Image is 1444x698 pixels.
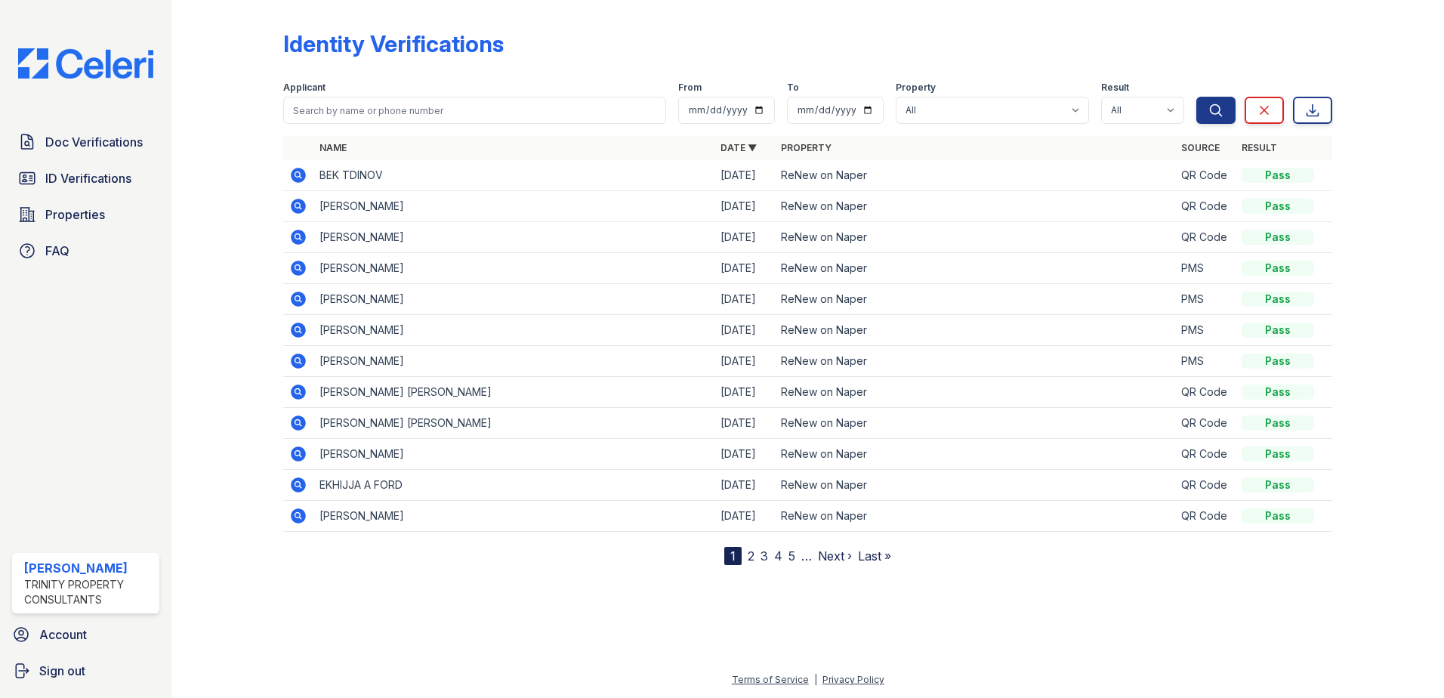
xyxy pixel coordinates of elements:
[1175,284,1236,315] td: PMS
[1242,508,1314,523] div: Pass
[12,127,159,157] a: Doc Verifications
[313,284,714,315] td: [PERSON_NAME]
[714,160,775,191] td: [DATE]
[39,662,85,680] span: Sign out
[775,377,1176,408] td: ReNew on Naper
[313,253,714,284] td: [PERSON_NAME]
[775,253,1176,284] td: ReNew on Naper
[1242,261,1314,276] div: Pass
[1175,253,1236,284] td: PMS
[6,48,165,79] img: CE_Logo_Blue-a8612792a0a2168367f1c8372b55b34899dd931a85d93a1a3d3e32e68fde9ad4.png
[1175,346,1236,377] td: PMS
[1242,477,1314,493] div: Pass
[1242,168,1314,183] div: Pass
[283,82,326,94] label: Applicant
[313,315,714,346] td: [PERSON_NAME]
[313,501,714,532] td: [PERSON_NAME]
[24,559,153,577] div: [PERSON_NAME]
[781,142,832,153] a: Property
[313,191,714,222] td: [PERSON_NAME]
[1242,385,1314,400] div: Pass
[714,377,775,408] td: [DATE]
[714,439,775,470] td: [DATE]
[724,547,742,565] div: 1
[313,408,714,439] td: [PERSON_NAME] [PERSON_NAME]
[761,548,768,564] a: 3
[1242,354,1314,369] div: Pass
[858,548,891,564] a: Last »
[313,470,714,501] td: EKHIJJA A FORD
[45,205,105,224] span: Properties
[775,346,1176,377] td: ReNew on Naper
[801,547,812,565] span: …
[39,625,87,644] span: Account
[714,284,775,315] td: [DATE]
[775,408,1176,439] td: ReNew on Naper
[313,439,714,470] td: [PERSON_NAME]
[12,236,159,266] a: FAQ
[788,548,795,564] a: 5
[1175,377,1236,408] td: QR Code
[775,284,1176,315] td: ReNew on Naper
[714,501,775,532] td: [DATE]
[283,30,504,57] div: Identity Verifications
[12,163,159,193] a: ID Verifications
[6,619,165,650] a: Account
[775,160,1176,191] td: ReNew on Naper
[313,377,714,408] td: [PERSON_NAME] [PERSON_NAME]
[1175,315,1236,346] td: PMS
[775,222,1176,253] td: ReNew on Naper
[45,133,143,151] span: Doc Verifications
[714,191,775,222] td: [DATE]
[1242,292,1314,307] div: Pass
[1242,142,1277,153] a: Result
[714,222,775,253] td: [DATE]
[45,242,69,260] span: FAQ
[775,439,1176,470] td: ReNew on Naper
[313,160,714,191] td: BEK TDINOV
[714,346,775,377] td: [DATE]
[775,501,1176,532] td: ReNew on Naper
[714,408,775,439] td: [DATE]
[678,82,702,94] label: From
[283,97,666,124] input: Search by name or phone number
[313,346,714,377] td: [PERSON_NAME]
[45,169,131,187] span: ID Verifications
[714,315,775,346] td: [DATE]
[714,253,775,284] td: [DATE]
[1242,199,1314,214] div: Pass
[775,470,1176,501] td: ReNew on Naper
[1175,160,1236,191] td: QR Code
[1181,142,1220,153] a: Source
[1175,222,1236,253] td: QR Code
[896,82,936,94] label: Property
[1242,323,1314,338] div: Pass
[732,674,809,685] a: Terms of Service
[775,191,1176,222] td: ReNew on Naper
[822,674,884,685] a: Privacy Policy
[775,315,1176,346] td: ReNew on Naper
[319,142,347,153] a: Name
[6,656,165,686] a: Sign out
[720,142,757,153] a: Date ▼
[1101,82,1129,94] label: Result
[1175,501,1236,532] td: QR Code
[1175,470,1236,501] td: QR Code
[24,577,153,607] div: Trinity Property Consultants
[1242,230,1314,245] div: Pass
[12,199,159,230] a: Properties
[774,548,782,564] a: 4
[787,82,799,94] label: To
[1175,408,1236,439] td: QR Code
[748,548,754,564] a: 2
[1242,446,1314,462] div: Pass
[1175,439,1236,470] td: QR Code
[818,548,852,564] a: Next ›
[814,674,817,685] div: |
[714,470,775,501] td: [DATE]
[1242,415,1314,431] div: Pass
[313,222,714,253] td: [PERSON_NAME]
[1175,191,1236,222] td: QR Code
